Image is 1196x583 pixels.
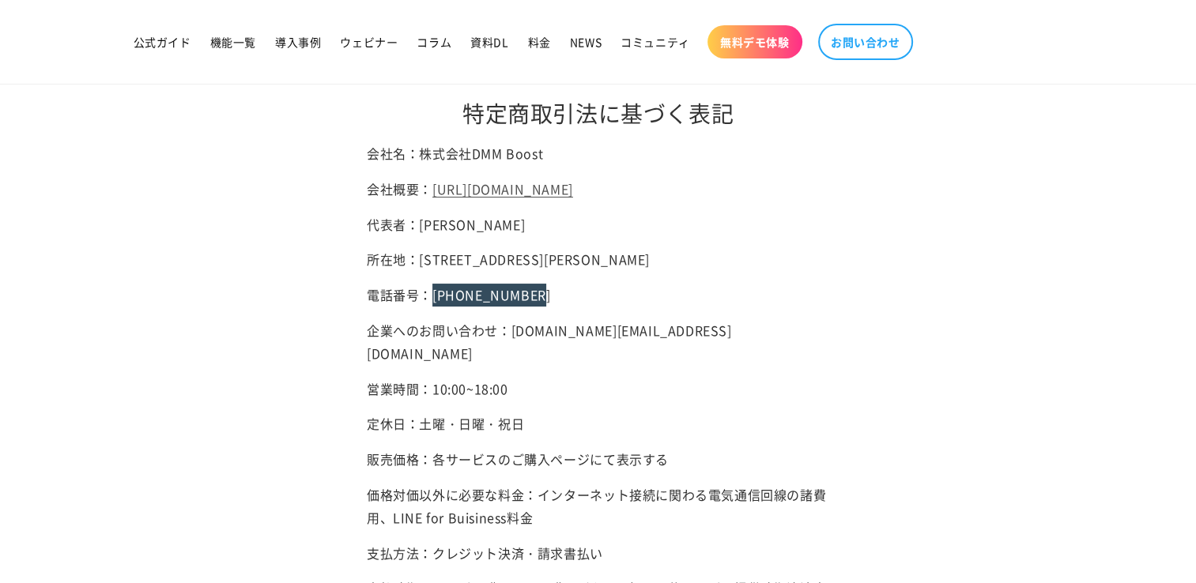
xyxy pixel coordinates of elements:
[707,25,802,58] a: 無料デモ体験
[720,35,790,49] span: 無料デモ体験
[560,25,611,58] a: NEWS
[201,25,266,58] a: 機能一覧
[367,483,829,529] p: 価格対価以外に必要な料金：インターネット接続に関わる電気通信回線の諸費用、LINE for Buisiness料金
[407,25,461,58] a: コラム
[461,25,518,58] a: 資料DL
[831,35,900,49] span: お問い合わせ
[367,248,829,271] p: 所在地：[STREET_ADDRESS][PERSON_NAME]
[818,24,913,60] a: お問い合わせ
[367,99,829,127] h1: 特定商取引法に基づく表記
[519,25,560,58] a: 料金
[275,35,321,49] span: 導入事例
[367,412,829,435] p: 定休日：土曜・日曜・祝日
[367,178,829,201] p: 会社概要：
[367,284,829,307] p: 電話番号：[PHONE_NUMBER]
[417,35,451,49] span: コラム
[266,25,330,58] a: 導入事例
[367,378,829,401] p: 営業時間：10:00~18:00
[330,25,407,58] a: ウェビナー
[367,319,829,365] p: 企業へのお問い合わせ：[DOMAIN_NAME][EMAIL_ADDRESS][DOMAIN_NAME]
[528,35,551,49] span: 料金
[367,213,829,236] p: 代表者：[PERSON_NAME]
[621,35,690,49] span: コミュニティ
[124,25,201,58] a: 公式ガイド
[611,25,700,58] a: コミュニティ
[210,35,256,49] span: 機能一覧
[367,142,829,165] p: 会社名：株式会社DMM Boost
[134,35,191,49] span: 公式ガイド
[570,35,602,49] span: NEWS
[367,542,829,565] p: 支払方法：クレジット決済・請求書払い
[367,448,829,471] p: 販売価格：各サービスのご購入ページにて表示する
[470,35,508,49] span: 資料DL
[340,35,398,49] span: ウェビナー
[432,179,573,198] a: [URL][DOMAIN_NAME]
